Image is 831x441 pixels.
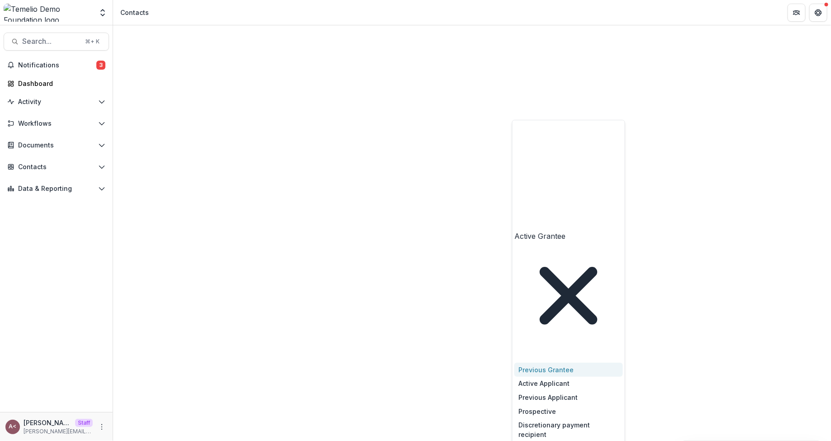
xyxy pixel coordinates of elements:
[514,377,623,391] div: Active Applicant
[514,363,623,377] div: Previous Grantee
[514,390,623,404] div: Previous Applicant
[514,242,623,350] div: Remove Active Grantee
[120,8,149,17] div: Contacts
[18,120,95,128] span: Workflows
[18,79,102,88] div: Dashboard
[18,185,95,193] span: Data & Reporting
[4,95,109,109] button: Open Activity
[83,37,101,47] div: ⌘ + K
[24,418,71,427] p: [PERSON_NAME] <[PERSON_NAME][EMAIL_ADDRESS][DOMAIN_NAME]>
[117,6,152,19] nav: breadcrumb
[22,37,80,46] span: Search...
[809,4,827,22] button: Get Help
[96,422,107,432] button: More
[9,424,17,430] div: Andrew Clegg <andrew@trytemelio.com>
[75,419,93,427] p: Staff
[18,62,96,69] span: Notifications
[4,116,109,131] button: Open Workflows
[4,160,109,174] button: Open Contacts
[18,163,95,171] span: Contacts
[4,76,109,91] a: Dashboard
[18,98,95,106] span: Activity
[514,232,565,241] span: Active Grantee
[4,4,93,22] img: Temelio Demo Foundation logo
[18,142,95,149] span: Documents
[96,4,109,22] button: Open entity switcher
[4,58,109,72] button: Notifications3
[4,33,109,51] button: Search...
[788,4,806,22] button: Partners
[96,61,105,70] span: 3
[24,427,93,436] p: [PERSON_NAME][EMAIL_ADDRESS][DOMAIN_NAME]
[4,181,109,196] button: Open Data & Reporting
[514,404,623,418] div: Prospective
[4,138,109,152] button: Open Documents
